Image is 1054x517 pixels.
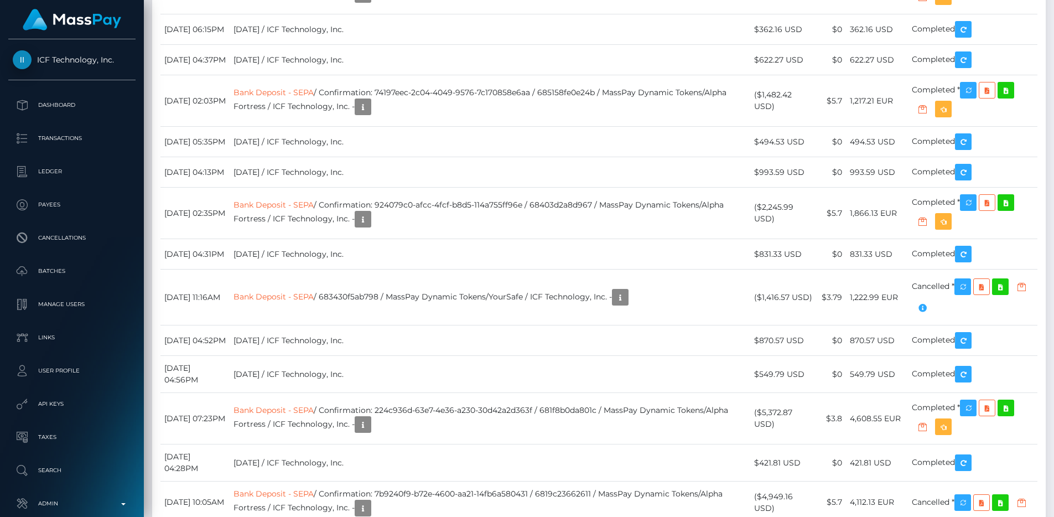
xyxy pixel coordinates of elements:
[230,188,750,239] td: / Confirmation: 924079c0-afcc-4fcf-b8d5-114a755ff96e / 68403d2a8d967 / MassPay Dynamic Tokens/Alp...
[846,157,908,188] td: 993.59 USD
[230,444,750,482] td: [DATE] / ICF Technology, Inc.
[817,188,846,239] td: $5.7
[750,325,817,356] td: $870.57 USD
[160,127,230,157] td: [DATE] 05:35PM
[23,9,121,30] img: MassPay Logo
[817,14,846,45] td: $0
[160,393,230,444] td: [DATE] 07:23PM
[750,270,817,325] td: ($1,416.57 USD)
[817,444,846,482] td: $0
[817,239,846,270] td: $0
[13,230,131,246] p: Cancellations
[908,393,1037,444] td: Completed *
[13,97,131,113] p: Dashboard
[8,324,136,351] a: Links
[233,489,314,499] a: Bank Deposit - SEPA
[160,14,230,45] td: [DATE] 06:15PM
[13,263,131,280] p: Batches
[233,405,314,415] a: Bank Deposit - SEPA
[160,356,230,393] td: [DATE] 04:56PM
[750,188,817,239] td: ($2,245.99 USD)
[8,457,136,484] a: Search
[817,325,846,356] td: $0
[846,45,908,75] td: 622.27 USD
[846,14,908,45] td: 362.16 USD
[817,127,846,157] td: $0
[233,292,314,302] a: Bank Deposit - SEPA
[908,270,1037,325] td: Cancelled *
[908,127,1037,157] td: Completed
[13,197,131,213] p: Payees
[8,55,136,65] span: ICF Technology, Inc.
[13,130,131,147] p: Transactions
[160,45,230,75] td: [DATE] 04:37PM
[160,157,230,188] td: [DATE] 04:13PM
[8,91,136,119] a: Dashboard
[817,270,846,325] td: $3.79
[817,45,846,75] td: $0
[230,14,750,45] td: [DATE] / ICF Technology, Inc.
[750,45,817,75] td: $622.27 USD
[846,239,908,270] td: 831.33 USD
[846,325,908,356] td: 870.57 USD
[750,157,817,188] td: $993.59 USD
[230,393,750,444] td: / Confirmation: 224c936d-63e7-4e36-a230-30d42a2d363f / 681f8b0da801c / MassPay Dynamic Tokens/Alp...
[230,127,750,157] td: [DATE] / ICF Technology, Inc.
[846,75,908,127] td: 1,217.21 EUR
[13,495,131,512] p: Admin
[908,239,1037,270] td: Completed
[8,257,136,285] a: Batches
[8,224,136,252] a: Cancellations
[750,75,817,127] td: ($1,482.42 USD)
[908,45,1037,75] td: Completed
[230,239,750,270] td: [DATE] / ICF Technology, Inc.
[13,163,131,180] p: Ledger
[13,50,32,69] img: ICF Technology, Inc.
[230,157,750,188] td: [DATE] / ICF Technology, Inc.
[846,127,908,157] td: 494.53 USD
[8,158,136,185] a: Ledger
[13,429,131,446] p: Taxes
[750,239,817,270] td: $831.33 USD
[160,188,230,239] td: [DATE] 02:35PM
[8,291,136,318] a: Manage Users
[13,396,131,412] p: API Keys
[230,75,750,127] td: / Confirmation: 74197eec-2c04-4049-9576-7c170858e6aa / 685158fe0e24b / MassPay Dynamic Tokens/Alp...
[233,87,314,97] a: Bank Deposit - SEPA
[908,356,1037,393] td: Completed
[750,14,817,45] td: $362.16 USD
[230,356,750,393] td: [DATE] / ICF Technology, Inc.
[908,188,1037,239] td: Completed *
[230,270,750,325] td: / 683430f5ab798 / MassPay Dynamic Tokens/YourSafe / ICF Technology, Inc. -
[846,393,908,444] td: 4,608.55 EUR
[750,127,817,157] td: $494.53 USD
[908,325,1037,356] td: Completed
[230,45,750,75] td: [DATE] / ICF Technology, Inc.
[846,188,908,239] td: 1,866.13 EUR
[908,444,1037,482] td: Completed
[13,296,131,313] p: Manage Users
[8,357,136,385] a: User Profile
[908,157,1037,188] td: Completed
[750,393,817,444] td: ($5,372.87 USD)
[160,239,230,270] td: [DATE] 04:31PM
[908,14,1037,45] td: Completed
[8,423,136,451] a: Taxes
[750,356,817,393] td: $549.79 USD
[817,393,846,444] td: $3.8
[160,270,230,325] td: [DATE] 11:16AM
[230,325,750,356] td: [DATE] / ICF Technology, Inc.
[846,356,908,393] td: 549.79 USD
[750,444,817,482] td: $421.81 USD
[8,191,136,219] a: Payees
[233,200,314,210] a: Bank Deposit - SEPA
[13,329,131,346] p: Links
[13,363,131,379] p: User Profile
[846,444,908,482] td: 421.81 USD
[8,390,136,418] a: API Keys
[817,356,846,393] td: $0
[8,125,136,152] a: Transactions
[160,75,230,127] td: [DATE] 02:03PM
[817,157,846,188] td: $0
[846,270,908,325] td: 1,222.99 EUR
